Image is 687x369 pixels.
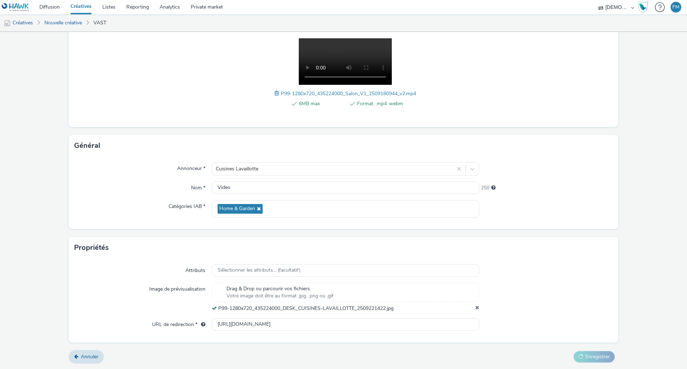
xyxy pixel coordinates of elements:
[481,184,489,191] span: 250
[166,200,208,210] label: Catégories IAB *
[212,25,421,32] span: Si vous diffusez sur Spotify, choisissez le vast 2.0, autrement nous recommandons le vast 3.0
[188,181,208,191] label: Nom *
[4,20,11,27] img: mobile
[218,267,301,273] span: Sélectionner les attributs... (facultatif)
[146,283,208,293] label: Image de prévisualisation
[81,353,98,360] span: Annuler
[174,162,208,172] label: Annonceur *
[218,305,394,312] span: P99-1280x720_435224000_DESK_CUISINES-LAVAILLOTTE_2509221422.jpg
[74,140,100,151] h3: Général
[90,14,110,31] a: VAST
[672,2,679,13] div: FM
[357,99,403,108] span: Format: .mp4 .webm
[219,206,255,212] span: Home & Garden
[182,264,208,274] label: Attributs
[2,3,29,12] img: undefined Logo
[74,242,109,253] h3: Propriétés
[198,321,205,328] div: L'URL de redirection sera utilisée comme URL de validation avec certains SSP et ce sera l'URL de ...
[574,351,615,363] button: Enregistrer
[226,292,333,300] span: Votre image doit être au format .jpg, .png ou .gif
[281,90,416,97] span: P99-1280x720_435224000_Salon_V1_2509180944_v2.mp4
[41,14,86,31] a: Nouvelle créative
[585,353,610,360] span: Enregistrer
[212,181,479,194] input: Nom
[226,285,333,292] span: Drag & Drop ou parcourir vos fichiers.
[149,318,208,328] label: URL de redirection *
[299,99,345,108] span: 6MB max
[69,350,104,364] a: Annuler
[638,1,651,13] a: Hawk Academy
[491,184,496,191] div: 255 caractères maximum
[212,318,479,331] input: url...
[638,1,648,13] img: Hawk Academy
